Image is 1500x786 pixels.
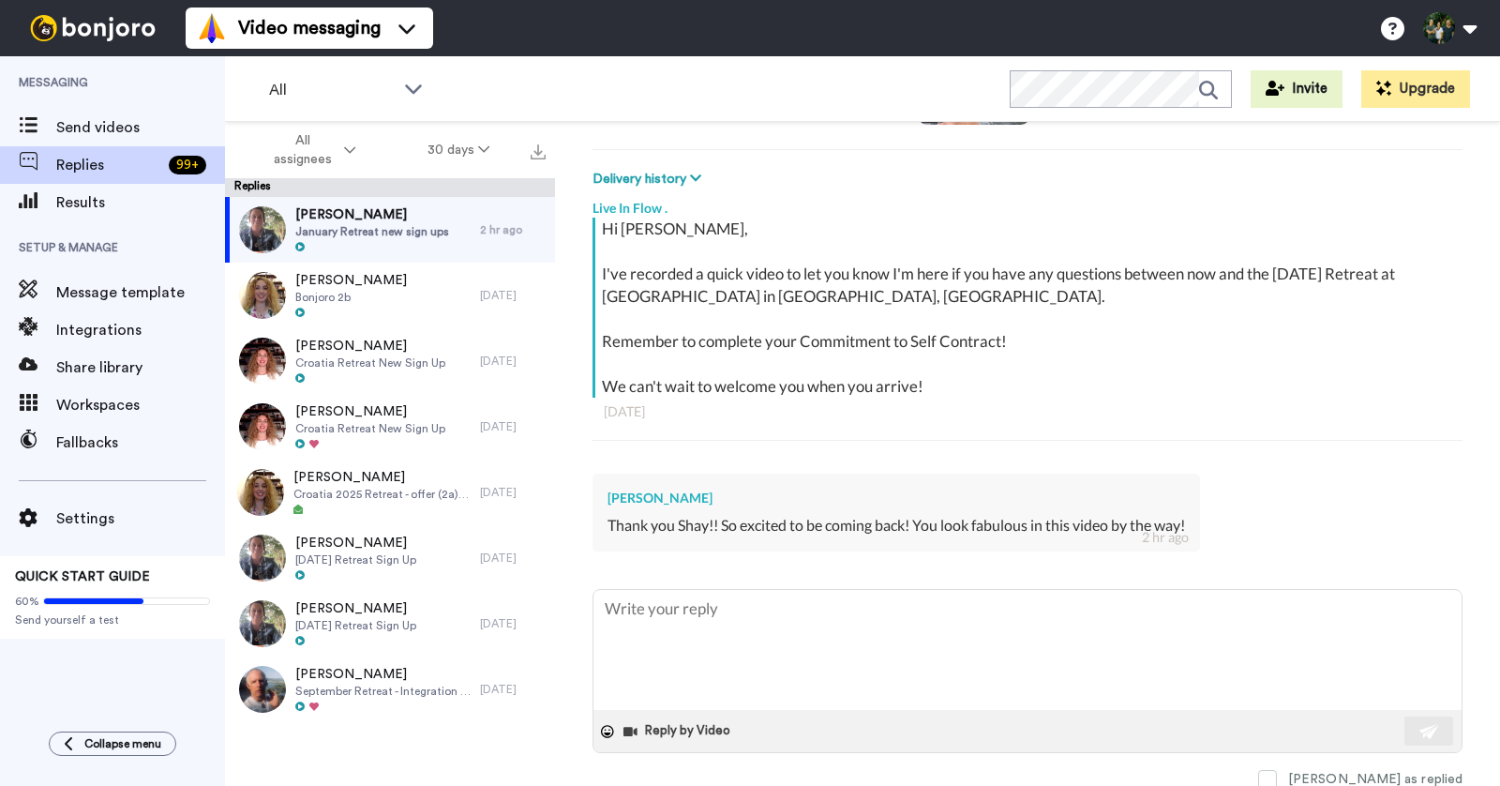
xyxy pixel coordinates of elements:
a: [PERSON_NAME]September Retreat - Integration Call[DATE] [225,657,555,722]
div: [DATE] [604,402,1451,421]
a: [PERSON_NAME]Croatia Retreat New Sign Up[DATE] [225,328,555,394]
span: 60% [15,594,39,609]
img: 58893442-86c9-4fb2-b190-a39fd0fc32a5-thumb.jpg [239,403,286,450]
div: [DATE] [480,288,546,303]
span: Video messaging [238,15,381,41]
img: 472619ba-da5f-4ae4-bf79-d07ccc4b9986-thumb.jpg [239,535,286,582]
span: Send yourself a test [15,612,210,627]
img: vm-color.svg [197,13,227,43]
span: All assignees [264,131,340,169]
button: All assignees [229,124,392,176]
button: Reply by Video [622,718,736,746]
span: [DATE] Retreat Sign Up [295,618,416,633]
div: [DATE] [480,485,546,500]
span: QUICK START GUIDE [15,570,150,583]
a: [PERSON_NAME]Croatia Retreat New Sign Up[DATE] [225,394,555,460]
span: Workspaces [56,394,225,416]
span: Croatia Retreat New Sign Up [295,355,445,370]
span: Integrations [56,319,225,341]
img: 472619ba-da5f-4ae4-bf79-d07ccc4b9986-thumb.jpg [239,600,286,647]
span: Results [56,191,225,214]
span: Croatia Retreat New Sign Up [295,421,445,436]
div: [DATE] [480,616,546,631]
span: [PERSON_NAME] [295,205,449,224]
span: Collapse menu [84,736,161,751]
div: Live In Flow . [592,189,1462,218]
div: [DATE] [480,419,546,434]
span: Send videos [56,116,225,139]
span: [PERSON_NAME] [293,468,471,487]
img: 3987b40a-daa4-404f-834f-8850561a2f8f-thumb.jpg [239,666,286,713]
div: 2 hr ago [480,222,546,237]
img: bj-logo-header-white.svg [22,15,163,41]
span: Croatia 2025 Retreat - offer (2a) and or check in (2b) [293,487,471,502]
a: [PERSON_NAME]Croatia 2025 Retreat - offer (2a) and or check in (2b)[DATE] [225,460,555,525]
div: [DATE] [480,354,546,369]
img: send-white.svg [1419,724,1440,739]
div: 99 + [169,156,206,174]
div: Hi [PERSON_NAME], I've recorded a quick video to let you know I'm here if you have any questions ... [602,218,1458,398]
button: Upgrade [1361,70,1470,108]
button: 30 days [392,133,526,167]
span: Fallbacks [56,431,225,454]
span: [PERSON_NAME] [295,665,471,684]
a: [PERSON_NAME]January Retreat new sign ups2 hr ago [225,197,555,263]
span: Share library [56,356,225,379]
span: [PERSON_NAME] [295,271,407,290]
button: Collapse menu [49,732,176,756]
div: Replies [225,178,555,197]
span: January Retreat new sign ups [295,224,449,239]
div: [PERSON_NAME] [607,489,1185,507]
button: Invite [1251,70,1342,108]
div: [DATE] [480,682,546,697]
a: [PERSON_NAME][DATE] Retreat Sign Up[DATE] [225,591,555,657]
span: Replies [56,154,161,176]
a: [PERSON_NAME]Bonjoro 2b[DATE] [225,263,555,328]
img: 01cfd2bd-08c4-41ea-831d-46ad8d567369-thumb.jpg [237,469,284,516]
div: Thank you Shay!! So excited to be coming back! You look fabulous in this video by the way! [607,515,1185,537]
button: Export all results that match these filters now. [525,136,551,164]
span: Bonjoro 2b [295,290,407,305]
span: [PERSON_NAME] [295,534,416,552]
span: [DATE] Retreat Sign Up [295,552,416,567]
span: Settings [56,507,225,530]
span: All [269,79,395,101]
img: export.svg [531,144,546,159]
img: 4a3a30de-2500-4b3d-a0f9-1681c91deff7-thumb.jpg [239,338,286,385]
div: [DATE] [480,551,546,566]
span: [PERSON_NAME] [295,599,416,618]
img: 58c5e2be-ec79-4596-8263-720dba4963df-thumb.jpg [239,272,286,319]
div: 2 hr ago [1142,528,1189,547]
span: Message template [56,281,225,304]
span: September Retreat - Integration Call [295,684,471,699]
span: [PERSON_NAME] [295,402,445,421]
a: [PERSON_NAME][DATE] Retreat Sign Up[DATE] [225,525,555,591]
span: [PERSON_NAME] [295,337,445,355]
img: 8a88407f-0331-49bb-af84-676241e67624-thumb.jpg [239,206,286,253]
button: Delivery history [592,169,707,189]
